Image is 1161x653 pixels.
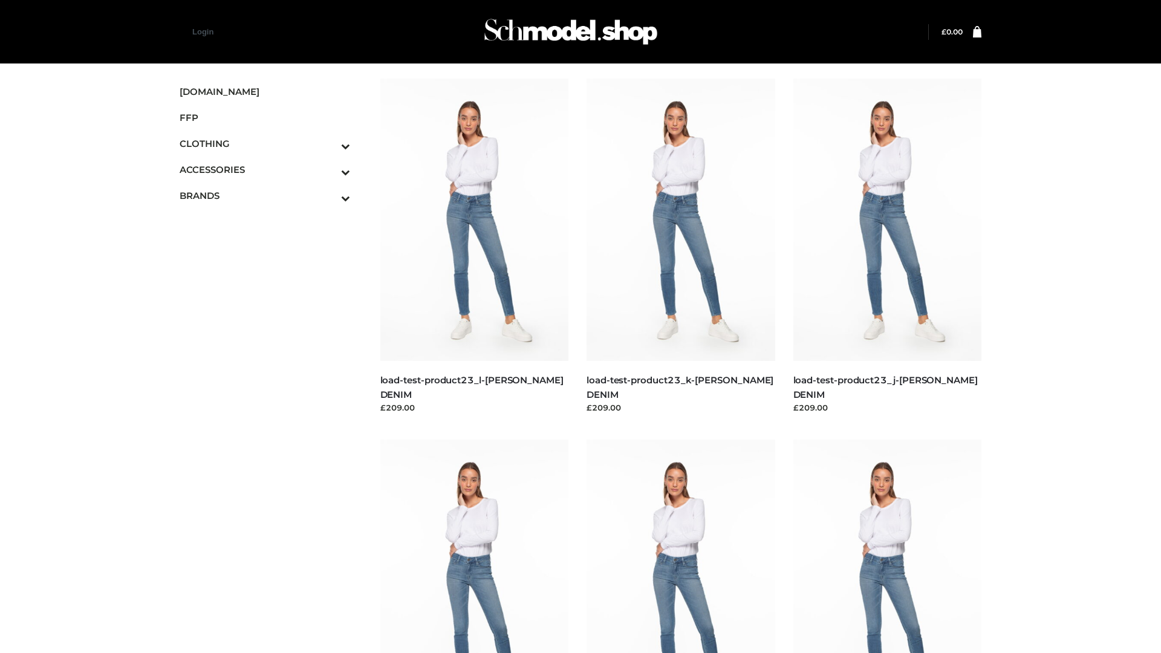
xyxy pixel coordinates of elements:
a: FFP [180,105,350,131]
div: £209.00 [793,401,982,414]
button: Toggle Submenu [308,157,350,183]
span: FFP [180,111,350,125]
a: £0.00 [941,27,963,36]
a: load-test-product23_l-[PERSON_NAME] DENIM [380,374,564,400]
a: BRANDSToggle Submenu [180,183,350,209]
a: CLOTHINGToggle Submenu [180,131,350,157]
button: Toggle Submenu [308,183,350,209]
a: [DOMAIN_NAME] [180,79,350,105]
bdi: 0.00 [941,27,963,36]
div: £209.00 [380,401,569,414]
span: [DOMAIN_NAME] [180,85,350,99]
a: Login [192,27,213,36]
span: CLOTHING [180,137,350,151]
button: Toggle Submenu [308,131,350,157]
a: load-test-product23_j-[PERSON_NAME] DENIM [793,374,978,400]
span: ACCESSORIES [180,163,350,177]
a: load-test-product23_k-[PERSON_NAME] DENIM [587,374,773,400]
div: £209.00 [587,401,775,414]
span: BRANDS [180,189,350,203]
span: £ [941,27,946,36]
a: ACCESSORIESToggle Submenu [180,157,350,183]
img: Schmodel Admin 964 [480,8,662,56]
